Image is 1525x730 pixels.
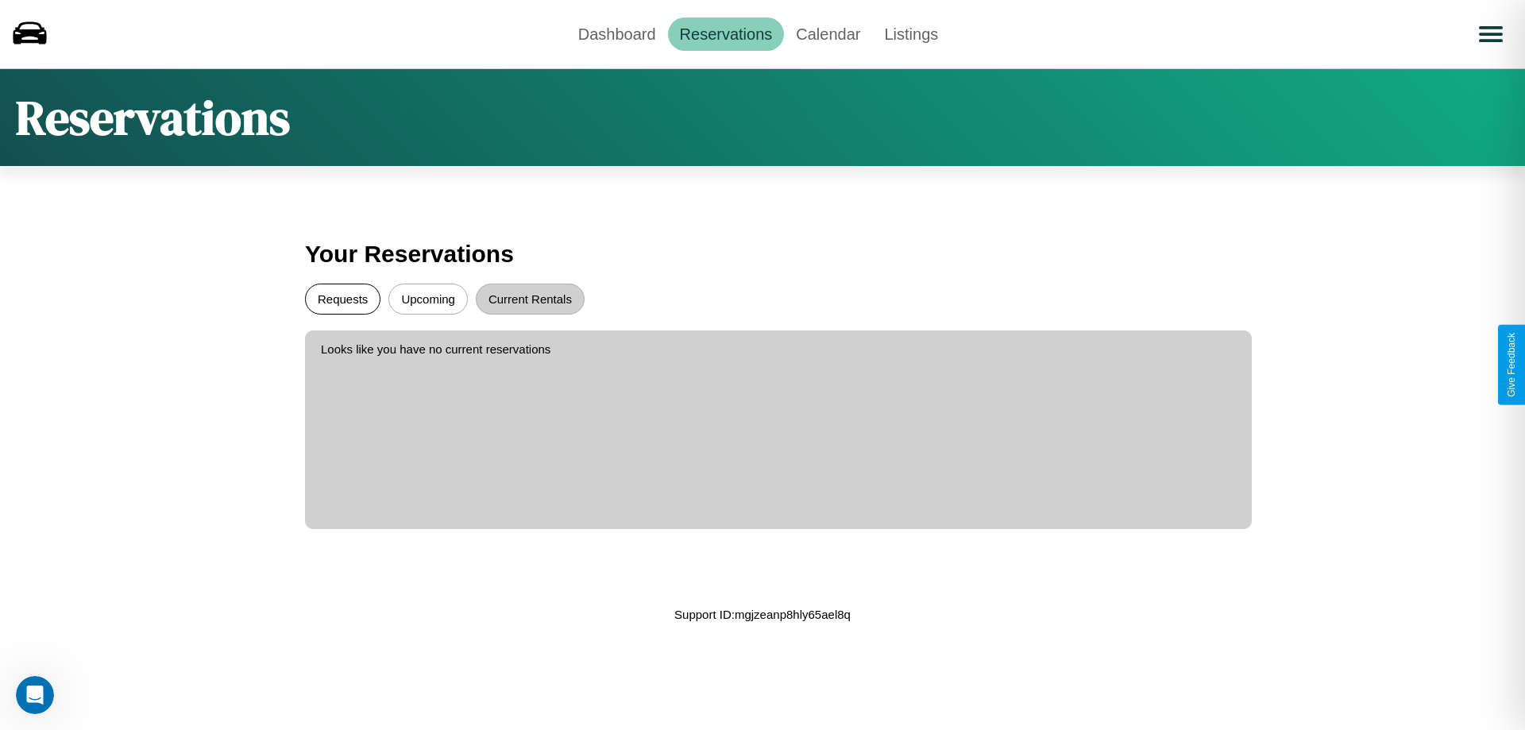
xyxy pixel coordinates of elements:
button: Requests [305,284,380,315]
div: Give Feedback [1506,333,1517,397]
a: Dashboard [566,17,668,51]
iframe: Intercom live chat [16,676,54,714]
button: Current Rentals [476,284,585,315]
h3: Your Reservations [305,233,1220,276]
h1: Reservations [16,85,290,150]
p: Support ID: mgjzeanp8hly65ael8q [674,604,851,625]
p: Looks like you have no current reservations [321,338,1236,360]
a: Listings [872,17,950,51]
button: Open menu [1469,12,1513,56]
button: Upcoming [388,284,468,315]
a: Reservations [668,17,785,51]
a: Calendar [784,17,872,51]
